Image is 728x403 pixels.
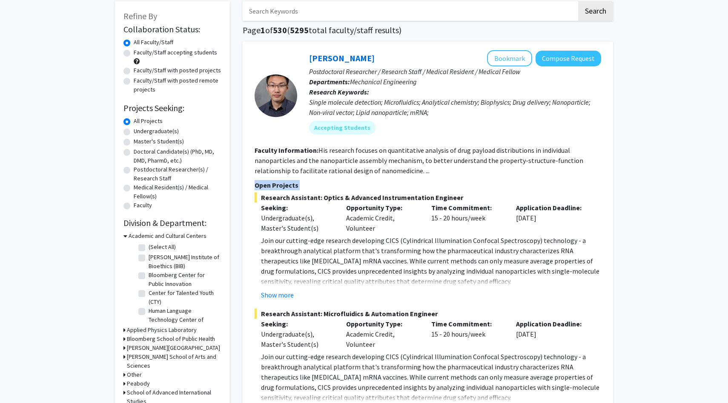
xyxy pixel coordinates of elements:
[134,183,221,201] label: Medical Resident(s) / Medical Fellow(s)
[134,137,184,146] label: Master's Student(s)
[510,319,595,349] div: [DATE]
[261,25,265,35] span: 1
[127,334,215,343] h3: Bloomberg School of Public Health
[127,343,220,352] h3: [PERSON_NAME][GEOGRAPHIC_DATA]
[273,25,287,35] span: 530
[516,203,588,213] p: Application Deadline:
[309,66,601,77] p: Postdoctoral Researcher / Research Staff / Medical Resident / Medical Fellow
[346,203,418,213] p: Opportunity Type:
[425,203,510,233] div: 15 - 20 hours/week
[346,319,418,329] p: Opportunity Type:
[255,146,583,175] fg-read-more: His research focuses on quantitative analysis of drug payload distributions in individual nanopar...
[309,53,375,63] a: [PERSON_NAME]
[261,329,333,349] div: Undergraduate(s), Master's Student(s)
[431,203,504,213] p: Time Commitment:
[431,319,504,329] p: Time Commitment:
[255,180,601,190] p: Open Projects
[123,103,221,113] h2: Projects Seeking:
[134,165,221,183] label: Postdoctoral Researcher(s) / Research Staff
[127,370,142,379] h3: Other
[510,203,595,233] div: [DATE]
[134,48,217,57] label: Faculty/Staff accepting students
[261,203,333,213] p: Seeking:
[149,306,219,333] label: Human Language Technology Center of Excellence (HLTCOE)
[243,25,613,35] h1: Page of ( total faculty/staff results)
[127,326,197,334] h3: Applied Physics Laboratory
[425,319,510,349] div: 15 - 20 hours/week
[261,213,333,233] div: Undergraduate(s), Master's Student(s)
[261,290,294,300] button: Show more
[134,66,221,75] label: Faculty/Staff with posted projects
[261,352,601,403] p: Join our cutting-edge research developing CICS (Cylindrical Illumination Confocal Spectroscopy) t...
[309,88,369,96] b: Research Keywords:
[536,51,601,66] button: Compose Request to Sixuan Li
[134,117,163,126] label: All Projects
[149,289,219,306] label: Center for Talented Youth (CTY)
[578,1,613,21] button: Search
[290,25,309,35] span: 5295
[243,1,577,21] input: Search Keywords
[149,243,176,252] label: (Select All)
[123,218,221,228] h2: Division & Department:
[261,319,333,329] p: Seeking:
[127,379,150,388] h3: Peabody
[255,146,318,154] b: Faculty Information:
[123,24,221,34] h2: Collaboration Status:
[149,271,219,289] label: Bloomberg Center for Public Innovation
[123,11,157,21] span: Refine By
[134,147,221,165] label: Doctoral Candidate(s) (PhD, MD, DMD, PharmD, etc.)
[134,127,179,136] label: Undergraduate(s)
[340,319,425,349] div: Academic Credit, Volunteer
[340,203,425,233] div: Academic Credit, Volunteer
[261,235,601,286] p: Join our cutting-edge research developing CICS (Cylindrical Illumination Confocal Spectroscopy) t...
[516,319,588,329] p: Application Deadline:
[6,365,36,397] iframe: Chat
[129,232,206,240] h3: Academic and Cultural Centers
[134,76,221,94] label: Faculty/Staff with posted remote projects
[149,253,219,271] label: [PERSON_NAME] Institute of Bioethics (BIB)
[350,77,417,86] span: Mechanical Engineering
[309,97,601,117] div: Single molecule detection; Microfluidics; Analytical chemistry; Biophysics; Drug delivery; Nanopa...
[127,352,221,370] h3: [PERSON_NAME] School of Arts and Sciences
[134,201,152,210] label: Faculty
[309,77,350,86] b: Departments:
[134,38,173,47] label: All Faculty/Staff
[255,192,601,203] span: Research Assistant: Optics & Advanced Instrumentation Engineer
[309,121,375,134] mat-chip: Accepting Students
[487,50,532,66] button: Add Sixuan Li to Bookmarks
[255,309,601,319] span: Research Assistant: Microfluidics & Automation Engineer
